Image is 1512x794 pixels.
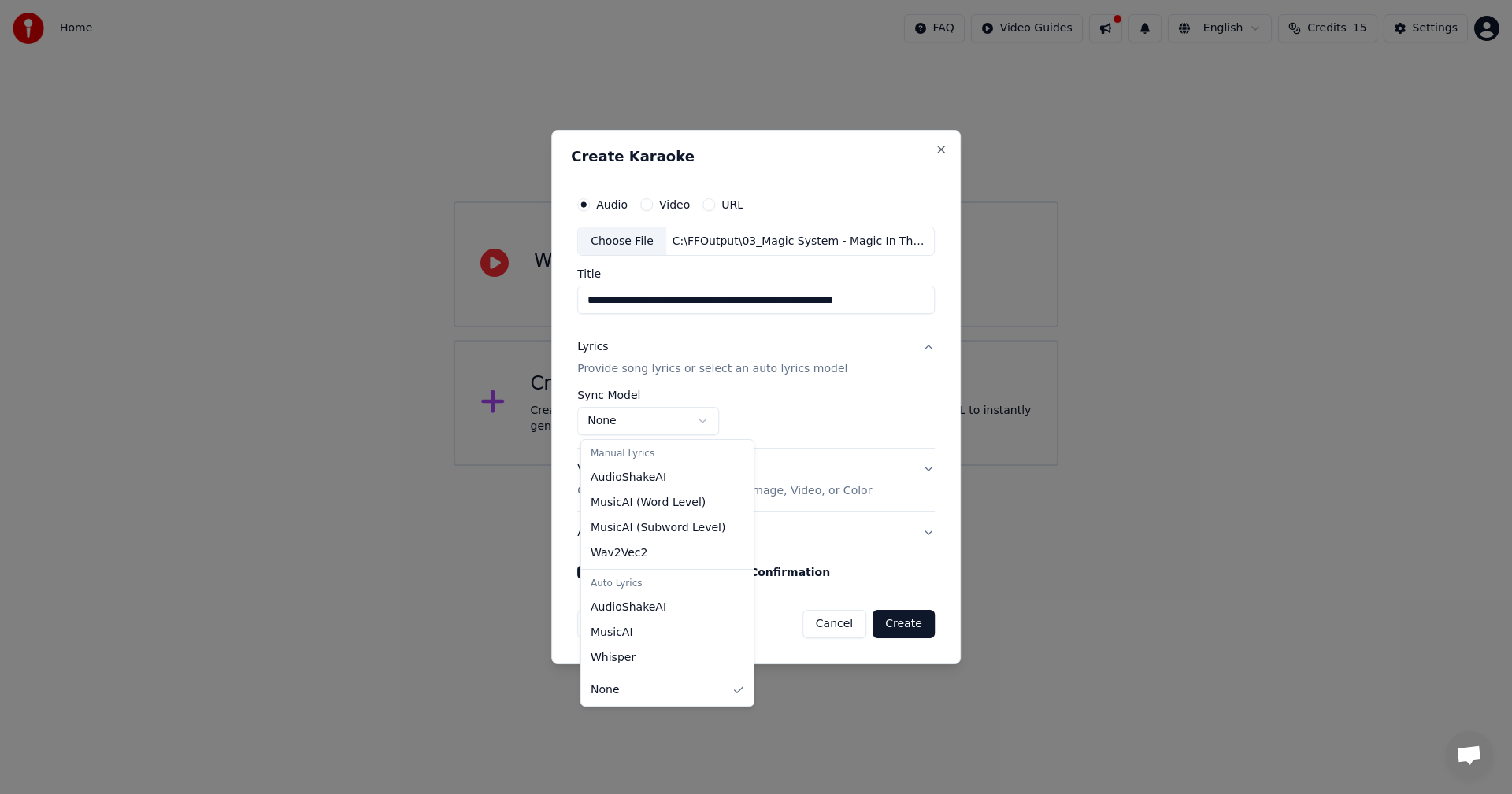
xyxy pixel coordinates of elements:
[591,495,706,511] span: MusicAI ( Word Level )
[591,600,666,615] span: AudioShakeAI
[591,650,636,666] span: Whisper
[591,682,620,698] span: None
[591,625,633,641] span: MusicAI
[591,470,666,486] span: AudioShakeAI
[591,520,725,536] span: MusicAI ( Subword Level )
[584,573,750,595] div: Auto Lyrics
[584,443,750,465] div: Manual Lyrics
[591,545,647,561] span: Wav2Vec2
